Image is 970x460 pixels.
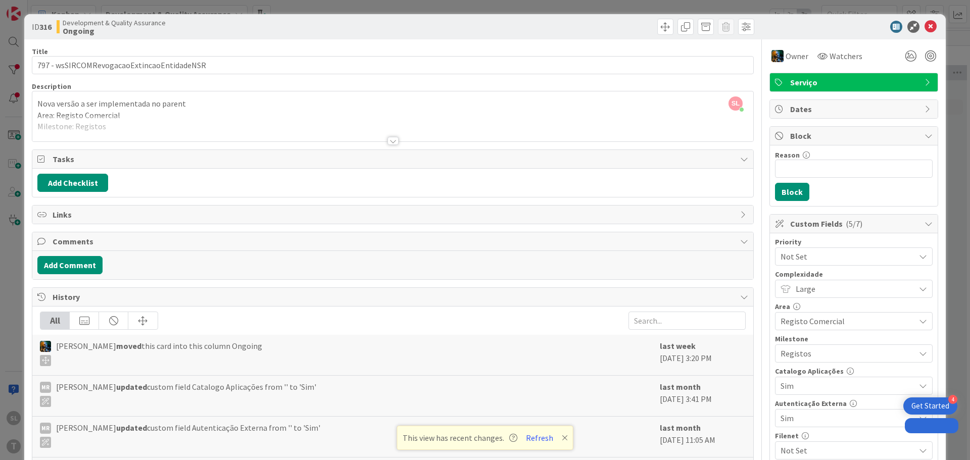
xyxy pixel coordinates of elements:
[39,22,52,32] b: 316
[56,381,316,407] span: [PERSON_NAME] custom field Catalogo Aplicações from '' to 'Sim'
[775,368,933,375] div: Catalogo Aplicações
[32,56,754,74] input: type card name here...
[660,382,701,392] b: last month
[32,82,71,91] span: Description
[775,400,933,407] div: Autenticação Externa
[63,27,166,35] b: Ongoing
[660,341,696,351] b: last week
[37,98,748,110] p: Nova versão a ser implementada no parent
[781,346,910,361] span: Registos
[775,303,933,310] div: Area
[796,282,910,296] span: Large
[790,218,919,230] span: Custom Fields
[781,314,910,328] span: Registo Comercial
[729,96,743,111] span: SL
[775,271,933,278] div: Complexidade
[903,397,957,415] div: Open Get Started checklist, remaining modules: 4
[771,50,784,62] img: JC
[116,382,147,392] b: updated
[830,50,862,62] span: Watchers
[40,341,51,352] img: JC
[628,312,746,330] input: Search...
[63,19,166,27] span: Development & Quality Assurance
[775,335,933,342] div: Milestone
[948,395,957,404] div: 4
[790,103,919,115] span: Dates
[775,150,800,160] label: Reason
[775,183,809,201] button: Block
[775,238,933,245] div: Priority
[53,235,735,247] span: Comments
[790,76,919,88] span: Serviço
[53,209,735,221] span: Links
[40,423,51,434] div: MR
[775,432,933,439] div: Filenet
[40,312,70,329] div: All
[660,340,746,370] div: [DATE] 3:20 PM
[660,423,701,433] b: last month
[781,411,910,425] span: Sim
[37,110,748,121] p: Area: Registo Comercial
[522,431,557,444] button: Refresh
[56,422,320,448] span: [PERSON_NAME] custom field Autenticação Externa from '' to 'Sim'
[53,153,735,165] span: Tasks
[781,379,910,393] span: Sim
[116,341,141,351] b: moved
[53,291,735,303] span: History
[40,382,51,393] div: MR
[790,130,919,142] span: Block
[403,432,517,444] span: This view has recent changes.
[56,340,262,366] span: [PERSON_NAME] this card into this column Ongoing
[37,174,108,192] button: Add Checklist
[660,381,746,411] div: [DATE] 3:41 PM
[37,256,103,274] button: Add Comment
[911,401,949,411] div: Get Started
[32,47,48,56] label: Title
[660,422,746,452] div: [DATE] 11:05 AM
[781,444,915,456] span: Not Set
[116,423,147,433] b: updated
[32,21,52,33] span: ID
[781,249,910,264] span: Not Set
[846,219,862,229] span: ( 5/7 )
[786,50,808,62] span: Owner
